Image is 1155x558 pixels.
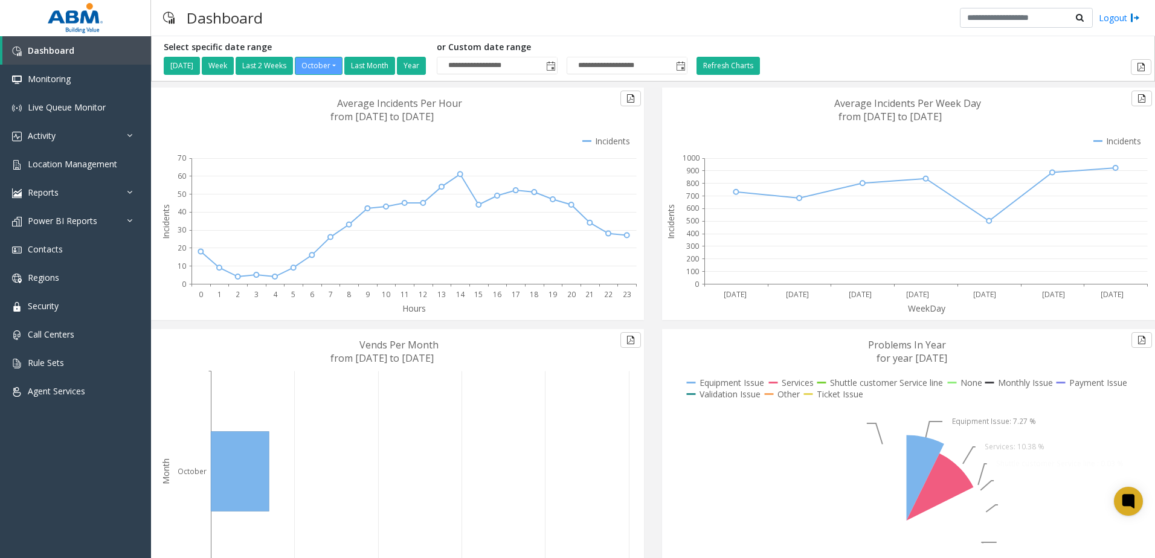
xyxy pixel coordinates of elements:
[877,351,947,365] text: for year [DATE]
[1099,11,1140,24] a: Logout
[236,289,240,300] text: 2
[437,42,687,53] h5: or Custom date range
[493,289,501,300] text: 16
[28,158,117,170] span: Location Management
[160,458,172,484] text: Month
[178,466,207,476] text: October
[834,97,981,110] text: Average Incidents Per Week Day
[178,207,186,217] text: 40
[236,57,293,75] button: Last 2 Weeks
[686,178,699,188] text: 800
[604,289,613,300] text: 22
[849,289,872,300] text: [DATE]
[164,57,200,75] button: [DATE]
[697,57,760,75] button: Refresh Charts
[273,289,278,300] text: 4
[401,289,409,300] text: 11
[620,91,641,106] button: Export to pdf
[397,57,426,75] button: Year
[544,57,557,74] span: Toggle popup
[337,97,462,110] text: Average Incidents Per Hour
[686,191,699,201] text: 700
[838,110,942,123] text: from [DATE] to [DATE]
[28,272,59,283] span: Regions
[1101,289,1124,300] text: [DATE]
[164,42,428,53] h5: Select specific date range
[160,204,172,239] text: Incidents
[985,441,1044,452] text: Services: 10.38 %
[12,302,22,312] img: 'icon'
[623,289,631,300] text: 23
[28,357,64,368] span: Rule Sets
[512,289,520,300] text: 17
[310,289,314,300] text: 6
[12,46,22,56] img: 'icon'
[686,165,699,176] text: 900
[906,289,929,300] text: [DATE]
[620,332,641,348] button: Export to pdf
[1130,11,1140,24] img: logout
[330,351,434,365] text: from [DATE] to [DATE]
[182,279,186,289] text: 0
[12,330,22,340] img: 'icon'
[28,243,63,255] span: Contacts
[178,225,186,235] text: 30
[178,243,186,253] text: 20
[686,228,699,239] text: 400
[12,245,22,255] img: 'icon'
[952,416,1036,426] text: Equipment Issue: 7.27 %
[178,153,186,163] text: 70
[202,57,234,75] button: Week
[549,289,557,300] text: 19
[686,266,699,277] text: 100
[1042,289,1065,300] text: [DATE]
[402,303,426,314] text: Hours
[295,57,343,75] button: October
[868,338,946,351] text: Problems In Year
[347,289,351,300] text: 8
[12,387,22,397] img: 'icon'
[28,45,74,56] span: Dashboard
[28,385,85,397] span: Agent Services
[1131,332,1152,348] button: Export to pdf
[28,73,71,85] span: Monitoring
[12,188,22,198] img: 'icon'
[686,216,699,226] text: 500
[2,36,151,65] a: Dashboard
[973,289,996,300] text: [DATE]
[695,279,699,289] text: 0
[178,189,186,199] text: 50
[686,254,699,264] text: 200
[217,289,222,300] text: 1
[674,57,687,74] span: Toggle popup
[344,57,395,75] button: Last Month
[1131,91,1152,106] button: Export to pdf
[686,203,699,213] text: 600
[12,274,22,283] img: 'icon'
[996,458,1124,469] text: Shuttle customer Service line : 0.03 %
[437,289,446,300] text: 13
[567,289,576,300] text: 20
[724,289,747,300] text: [DATE]
[456,289,465,300] text: 14
[254,289,259,300] text: 3
[28,101,106,113] span: Live Queue Monitor
[419,289,427,300] text: 12
[178,261,186,271] text: 10
[359,338,439,351] text: Vends Per Month
[530,289,538,300] text: 18
[181,3,269,33] h3: Dashboard
[683,153,700,163] text: 1000
[585,289,594,300] text: 21
[12,75,22,85] img: 'icon'
[12,217,22,226] img: 'icon'
[330,110,434,123] text: from [DATE] to [DATE]
[1131,59,1151,75] button: Export to pdf
[178,171,186,181] text: 60
[329,289,333,300] text: 7
[28,130,56,141] span: Activity
[291,289,295,300] text: 5
[665,204,677,239] text: Incidents
[28,300,59,312] span: Security
[686,241,699,251] text: 300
